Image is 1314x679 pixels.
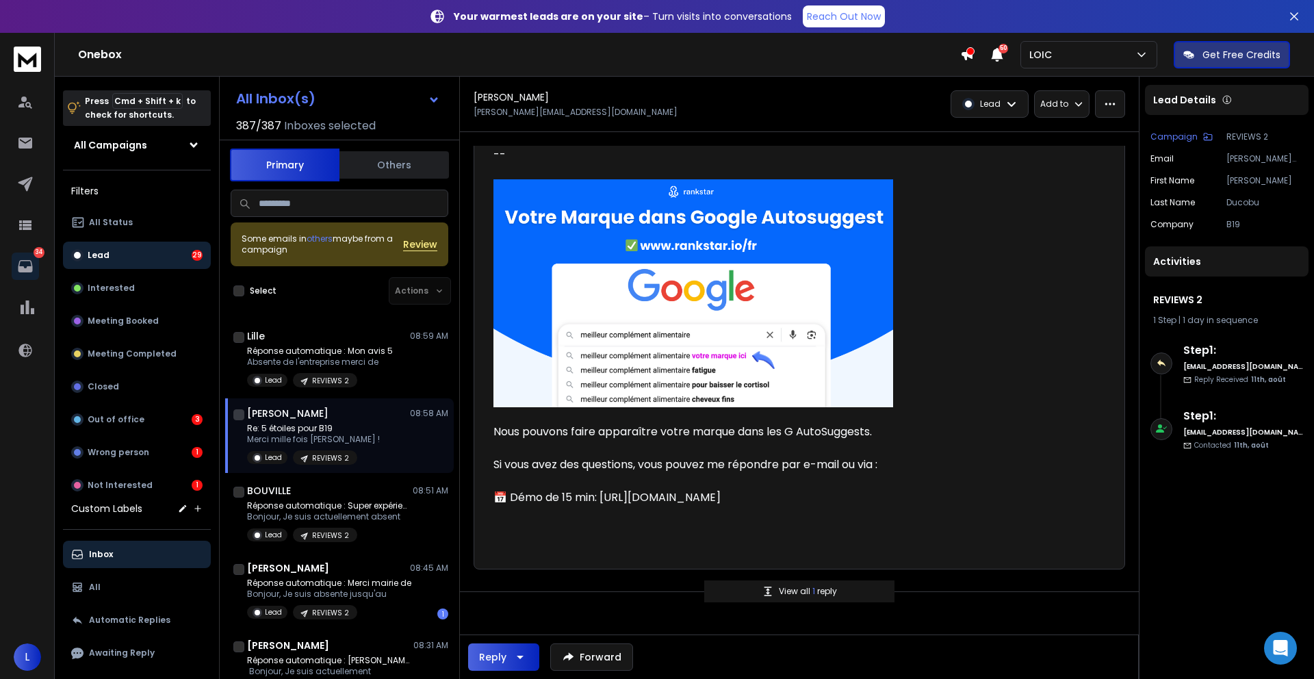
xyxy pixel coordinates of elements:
div: Some emails in maybe from a campaign [242,233,403,255]
p: Reach Out Now [807,10,881,23]
button: Closed [63,373,211,400]
p: [PERSON_NAME][EMAIL_ADDRESS][DOMAIN_NAME] [1226,153,1303,164]
p: Awaiting Reply [89,648,155,658]
button: Out of office3 [63,406,211,433]
p: Lead [265,375,282,385]
button: Meeting Completed [63,340,211,368]
p: Absente de l'entreprise merci de [247,357,393,368]
h3: Filters [63,181,211,201]
p: 08:31 AM [413,640,448,651]
p: First Name [1150,175,1194,186]
button: Campaign [1150,131,1213,142]
strong: Your warmest leads are on your site [454,10,643,23]
p: REVIEWS 2 [312,608,349,618]
p: REVIEWS 2 [312,530,349,541]
p: Réponse automatique : Mon avis 5 [247,346,393,357]
button: Meeting Booked [63,307,211,335]
button: Awaiting Reply [63,639,211,667]
p: LOIC [1029,48,1057,62]
button: Review [403,238,437,251]
p: Bonjour, Je suis absente jusqu'au [247,589,411,600]
p: B19 [1226,219,1303,230]
p: Closed [88,381,119,392]
p: Meeting Booked [88,316,159,326]
div: Nous pouvons faire apparaître votre marque dans les G AutoSuggests. [493,424,893,440]
p: Automatic Replies [89,615,170,626]
h6: [EMAIL_ADDRESS][DOMAIN_NAME] [1183,427,1303,437]
p: [PERSON_NAME] [1226,175,1303,186]
h1: [PERSON_NAME] [474,90,549,104]
p: 08:58 AM [410,408,448,419]
h1: [PERSON_NAME] [247,639,329,652]
h6: [EMAIL_ADDRESS][DOMAIN_NAME] [1183,361,1303,372]
div: 29 [192,250,203,261]
button: L [14,643,41,671]
button: Reply [468,643,539,671]
div: Activities [1145,246,1309,277]
p: REVIEWS 2 [1226,131,1303,142]
p: 08:45 AM [410,563,448,574]
div: 3 [192,414,203,425]
p: 08:59 AM [410,331,448,342]
span: 11th, août [1234,440,1269,450]
p: Not Interested [88,480,153,491]
p: Wrong person [88,447,149,458]
span: Cmd + Shift + k [112,93,183,109]
p: 34 [34,247,44,258]
button: Get Free Credits [1174,41,1290,68]
p: Bonjour, Je suis actuellement absent [247,511,411,522]
h1: Lille [247,329,265,343]
span: 1 day in sequence [1183,314,1258,326]
h6: Step 1 : [1183,342,1303,359]
p: Bonjour, Je suis actuellement [247,666,411,677]
div: -- [493,146,893,163]
p: All [89,582,101,593]
a: Reach Out Now [803,5,885,27]
h3: Inboxes selected [284,118,376,134]
p: – Turn visits into conversations [454,10,792,23]
p: Interested [88,283,135,294]
h1: All Campaigns [74,138,147,152]
p: Re: 5 étoiles pour B19 [247,423,380,434]
p: Ducobu [1226,197,1303,208]
span: others [307,233,333,244]
p: Campaign [1150,131,1198,142]
div: Reply [479,650,506,664]
p: Out of office [88,414,144,425]
button: Lead29 [63,242,211,269]
button: Primary [230,149,339,181]
img: logo [14,47,41,72]
p: All Status [89,217,133,228]
button: Not Interested1 [63,472,211,499]
p: Lead [265,452,282,463]
div: 1 [437,608,448,619]
p: Last Name [1150,197,1195,208]
span: 50 [999,44,1008,53]
button: All Inbox(s) [225,85,451,112]
span: 387 / 387 [236,118,281,134]
p: Reply Received [1194,374,1286,385]
button: Wrong person1 [63,439,211,466]
p: Réponse automatique : Merci mairie de [247,578,411,589]
button: All Status [63,209,211,236]
p: Company [1150,219,1194,230]
div: | [1153,315,1300,326]
span: 1 Step [1153,314,1176,326]
p: [PERSON_NAME][EMAIL_ADDRESS][DOMAIN_NAME] [474,107,678,118]
button: Interested [63,274,211,302]
h6: Step 1 : [1183,408,1303,424]
div: 1 [192,447,203,458]
button: Others [339,150,449,180]
p: Lead [265,530,282,540]
p: REVIEWS 2 [312,453,349,463]
p: Merci mille fois [PERSON_NAME] ! [247,434,380,445]
p: 08:51 AM [413,485,448,496]
button: All Campaigns [63,131,211,159]
p: Contacted [1194,440,1269,450]
p: Réponse automatique : Super expérience avec [247,500,411,511]
h1: REVIEWS 2 [1153,293,1300,307]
